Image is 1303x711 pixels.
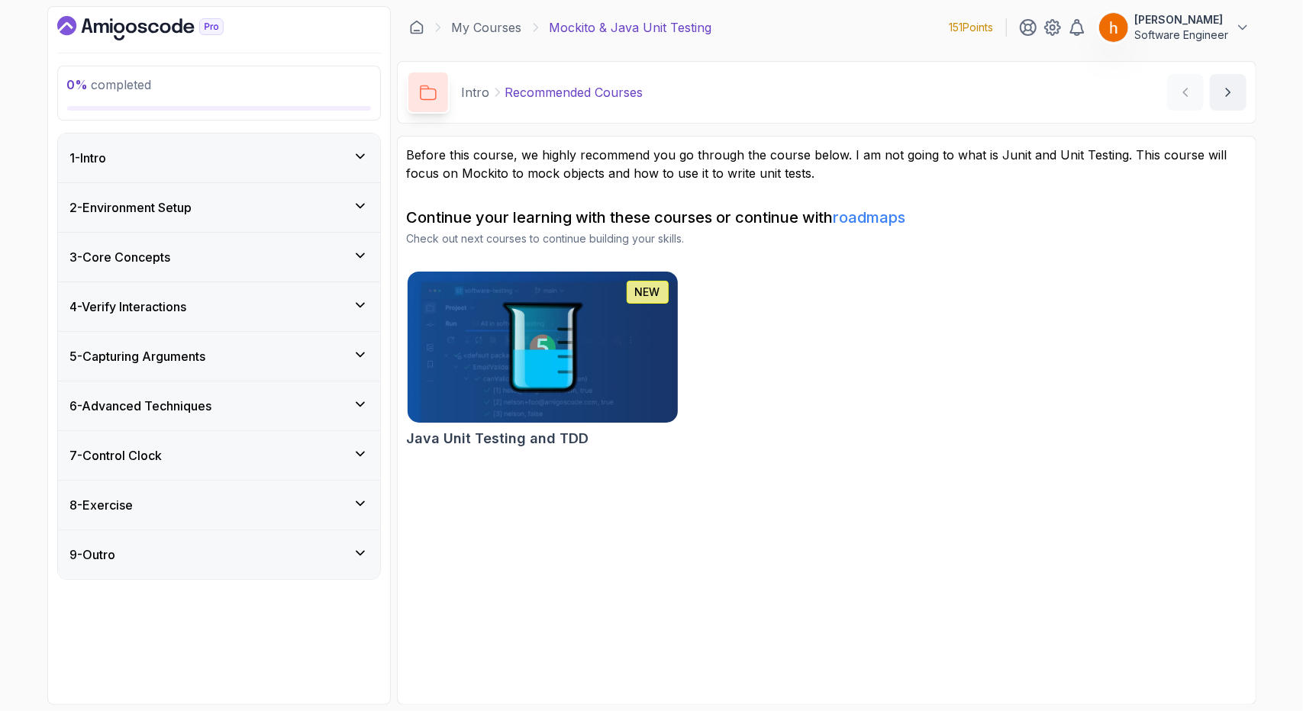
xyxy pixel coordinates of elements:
a: Java Unit Testing and TDD cardNEWJava Unit Testing and TDD [407,271,679,449]
button: 3-Core Concepts [58,233,380,282]
h3: 1 - Intro [70,149,107,167]
img: Java Unit Testing and TDD card [401,268,685,426]
a: Dashboard [409,20,424,35]
button: 4-Verify Interactions [58,282,380,331]
span: completed [67,77,152,92]
h3: 9 - Outro [70,545,116,564]
span: 0 % [67,77,89,92]
h3: 3 - Core Concepts [70,248,171,266]
p: Recommended Courses [505,83,643,101]
a: Dashboard [57,16,259,40]
button: 9-Outro [58,530,380,579]
button: 8-Exercise [58,481,380,529]
a: roadmaps [834,208,906,227]
button: 1-Intro [58,134,380,182]
button: 7-Control Clock [58,431,380,480]
p: Intro [462,83,490,101]
p: Check out next courses to continue building your skills. [407,231,1247,246]
h2: Java Unit Testing and TDD [407,428,589,449]
h3: 6 - Advanced Techniques [70,397,212,415]
p: Software Engineer [1135,27,1229,43]
button: user profile image[PERSON_NAME]Software Engineer [1098,12,1250,43]
a: My Courses [452,18,522,37]
img: user profile image [1099,13,1128,42]
p: Mockito & Java Unit Testing [550,18,712,37]
h3: 7 - Control Clock [70,446,163,465]
button: previous content [1167,74,1204,111]
h3: 8 - Exercise [70,496,134,514]
h3: 4 - Verify Interactions [70,298,187,316]
button: 5-Capturing Arguments [58,332,380,381]
h2: Continue your learning with these courses or continue with [407,207,1247,228]
button: 2-Environment Setup [58,183,380,232]
p: NEW [635,285,660,300]
h3: 5 - Capturing Arguments [70,347,206,365]
button: next content [1210,74,1247,111]
p: Before this course, we highly recommend you go through the course below. I am not going to what i... [407,146,1247,182]
button: 6-Advanced Techniques [58,381,380,430]
p: [PERSON_NAME] [1135,12,1229,27]
h3: 2 - Environment Setup [70,198,192,217]
p: 151 Points [950,20,994,35]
